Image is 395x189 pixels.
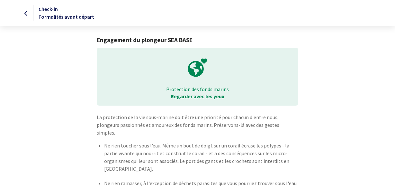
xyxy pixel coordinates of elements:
p: Ne rien toucher sous l’eau. Même un bout de doigt sur un corail écrase les polypes - la partie vi... [104,142,298,173]
p: Protection des fonds marins [101,86,294,93]
p: La protection de la vie sous-marine doit être une priorité pour chacun d'entre nous, plongeurs pa... [97,113,298,137]
span: Check-in Formalités avant départ [39,6,94,20]
strong: Regarder avec les yeux [171,93,224,99]
h1: Engagement du plongeur SEA BASE [97,36,298,44]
